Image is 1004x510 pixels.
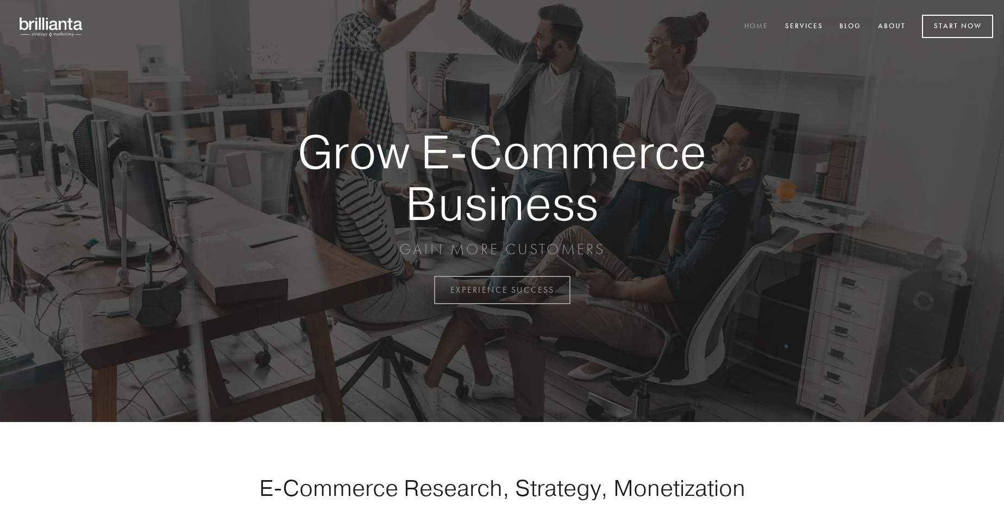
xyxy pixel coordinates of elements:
a: EXPERIENCE SUCCESS [434,276,570,304]
a: Services [778,18,830,36]
strong: Grow E-Commerce Business [260,126,744,229]
a: Home [737,18,775,36]
a: About [871,18,913,36]
h1: E-Commerce Research, Strategy, Monetization [225,474,779,501]
p: GAIN MORE CUSTOMERS [260,240,744,259]
a: Blog [832,18,868,36]
a: Start Now [922,15,993,38]
img: brillianta - research, strategy, marketing [11,11,92,42]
